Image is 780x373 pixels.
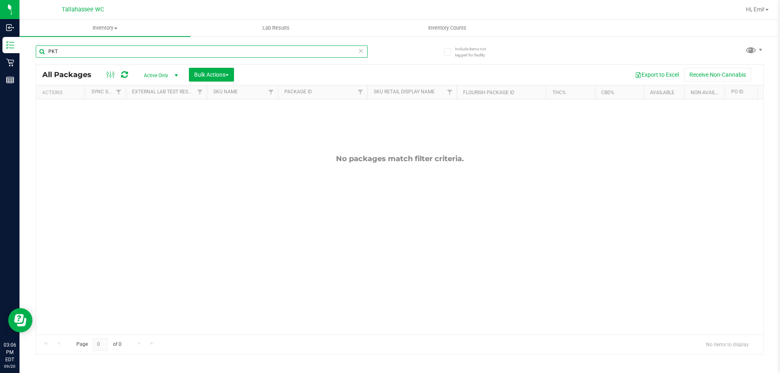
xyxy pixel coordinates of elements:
[417,24,477,32] span: Inventory Counts
[374,89,435,95] a: Sku Retail Display Name
[251,24,301,32] span: Lab Results
[731,89,743,95] a: PO ID
[455,46,496,58] span: Include items not tagged for facility
[354,85,367,99] a: Filter
[6,24,14,32] inline-svg: Inbound
[552,90,566,95] a: THC%
[601,90,614,95] a: CBD%
[746,6,765,13] span: Hi, Emi!
[42,70,100,79] span: All Packages
[463,90,514,95] a: Flourish Package ID
[362,19,533,37] a: Inventory Counts
[132,89,196,95] a: External Lab Test Result
[8,308,32,332] iframe: Resource center
[700,338,755,350] span: No items to display
[42,90,82,95] div: Actions
[36,154,763,163] div: No packages match filter criteria.
[213,89,238,95] a: SKU Name
[6,76,14,84] inline-svg: Reports
[189,68,234,82] button: Bulk Actions
[358,45,364,56] span: Clear
[691,90,727,95] a: Non-Available
[284,89,312,95] a: Package ID
[630,68,684,82] button: Export to Excel
[19,19,191,37] a: Inventory
[264,85,278,99] a: Filter
[684,68,751,82] button: Receive Non-Cannabis
[194,71,229,78] span: Bulk Actions
[193,85,207,99] a: Filter
[650,90,674,95] a: Available
[4,341,16,363] p: 03:06 PM EDT
[36,45,368,58] input: Search Package ID, Item Name, SKU, Lot or Part Number...
[19,24,191,32] span: Inventory
[4,363,16,369] p: 09/20
[191,19,362,37] a: Lab Results
[6,41,14,49] inline-svg: Inventory
[443,85,457,99] a: Filter
[91,89,123,95] a: Sync Status
[112,85,126,99] a: Filter
[62,6,104,13] span: Tallahassee WC
[6,58,14,67] inline-svg: Retail
[69,338,128,351] span: Page of 0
